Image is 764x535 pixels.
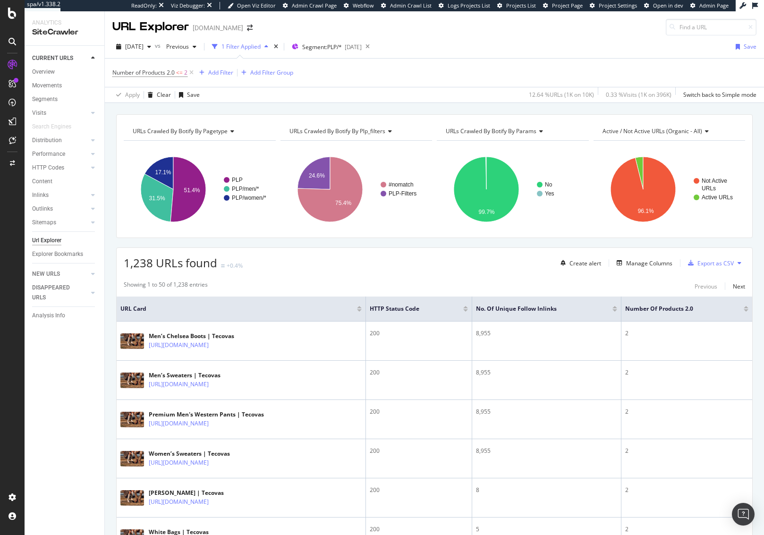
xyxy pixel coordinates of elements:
[335,200,351,206] text: 75.4%
[32,136,88,145] a: Distribution
[702,194,733,201] text: Active URLs
[702,178,727,184] text: Not Active
[120,373,144,388] img: main image
[695,280,717,292] button: Previous
[695,282,717,290] div: Previous
[120,333,144,349] img: main image
[149,450,250,458] div: Women’s Sweaters | Tecovas
[476,329,617,338] div: 8,955
[599,2,637,9] span: Project Settings
[32,149,65,159] div: Performance
[569,259,601,267] div: Create alert
[606,91,671,99] div: 0.33 % Visits ( 1K on 396K )
[370,486,468,494] div: 200
[162,42,189,51] span: Previous
[32,283,80,303] div: DISAPPEARED URLS
[32,269,60,279] div: NEW URLS
[175,87,200,102] button: Save
[32,269,88,279] a: NEW URLS
[684,255,734,271] button: Export as CSV
[552,2,583,9] span: Project Page
[124,148,274,230] svg: A chart.
[702,185,716,192] text: URLs
[690,2,729,9] a: Admin Page
[497,2,536,9] a: Projects List
[439,2,490,9] a: Logs Projects List
[247,25,253,31] div: arrow-right-arrow-left
[476,525,617,534] div: 5
[345,43,362,51] div: [DATE]
[32,236,98,246] a: Url Explorer
[32,94,98,104] a: Segments
[184,66,187,79] span: 2
[289,127,385,135] span: URLs Crawled By Botify By plp_filters
[545,181,552,188] text: No
[476,368,617,377] div: 8,955
[144,87,171,102] button: Clear
[370,368,468,377] div: 200
[625,525,748,534] div: 2
[557,255,601,271] button: Create alert
[232,195,266,201] text: PLP/women/*
[32,108,88,118] a: Visits
[344,2,374,9] a: Webflow
[476,305,598,313] span: No. of Unique Follow Inlinks
[699,2,729,9] span: Admin Page
[149,497,209,507] a: [URL][DOMAIN_NAME]
[171,2,205,9] div: Viz Debugger:
[32,204,88,214] a: Outlinks
[390,2,432,9] span: Admin Crawl List
[543,2,583,9] a: Project Page
[32,218,56,228] div: Sitemaps
[733,280,745,292] button: Next
[733,282,745,290] div: Next
[370,408,468,416] div: 200
[32,67,98,77] a: Overview
[149,332,250,340] div: Men’s Chelsea Boots | Tecovas
[292,2,337,9] span: Admin Crawl Page
[437,148,587,230] svg: A chart.
[732,39,756,54] button: Save
[120,451,144,467] img: main image
[506,2,536,9] span: Projects List
[625,447,748,455] div: 2
[280,148,431,230] svg: A chart.
[288,124,424,139] h4: URLs Crawled By Botify By plp_filters
[370,329,468,338] div: 200
[155,42,162,50] span: vs
[613,257,672,269] button: Manage Columns
[476,447,617,455] div: 8,955
[124,255,217,271] span: 1,238 URLs found
[476,408,617,416] div: 8,955
[666,19,756,35] input: Find a URL
[32,81,62,91] div: Movements
[32,283,88,303] a: DISAPPEARED URLS
[32,19,97,27] div: Analytics
[594,148,744,230] svg: A chart.
[353,2,374,9] span: Webflow
[32,53,88,63] a: CURRENT URLS
[125,42,144,51] span: 2025 Sep. 28th
[149,380,209,389] a: [URL][DOMAIN_NAME]
[32,122,81,132] a: Search Engines
[112,39,155,54] button: [DATE]
[227,262,243,270] div: +0.4%
[381,2,432,9] a: Admin Crawl List
[155,169,171,176] text: 17.1%
[625,368,748,377] div: 2
[32,81,98,91] a: Movements
[32,190,88,200] a: Inlinks
[603,127,702,135] span: Active / Not Active URLs (organic - all)
[112,19,189,35] div: URL Explorer
[370,447,468,455] div: 200
[32,149,88,159] a: Performance
[238,67,293,78] button: Add Filter Group
[370,305,449,313] span: HTTP Status Code
[131,124,267,139] h4: URLs Crawled By Botify By pagetype
[601,124,737,139] h4: Active / Not Active URLs
[744,42,756,51] div: Save
[32,67,55,77] div: Overview
[448,2,490,9] span: Logs Projects List
[187,91,200,99] div: Save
